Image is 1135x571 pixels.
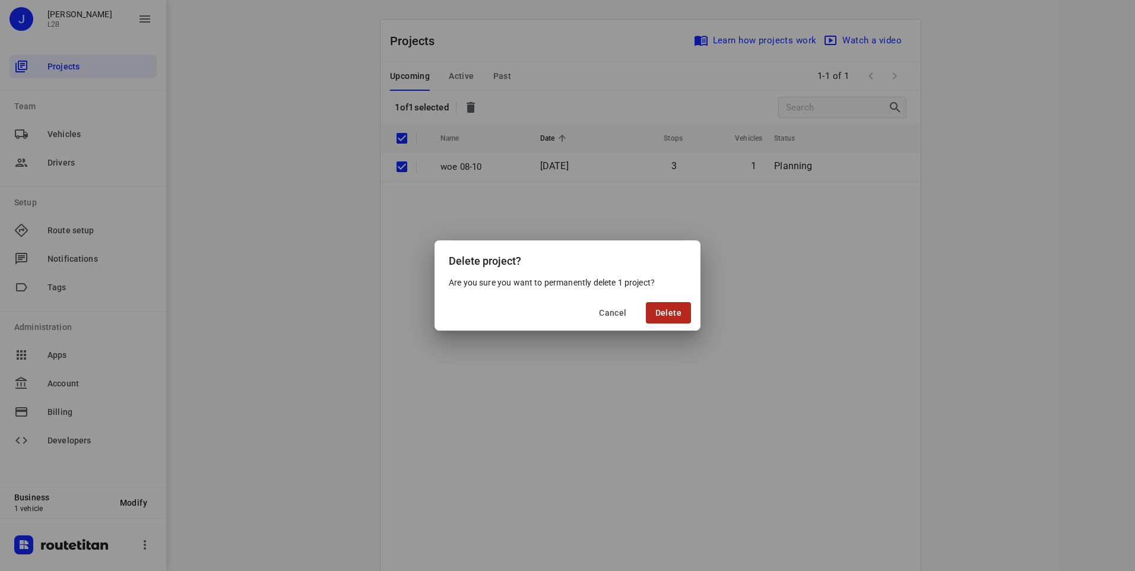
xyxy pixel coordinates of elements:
button: Delete [646,302,691,323]
div: Delete project? [435,240,700,277]
span: Delete [655,308,681,318]
button: Cancel [589,302,636,323]
p: Are you sure you want to permanently delete 1 project? [449,277,686,288]
span: Cancel [599,308,626,318]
